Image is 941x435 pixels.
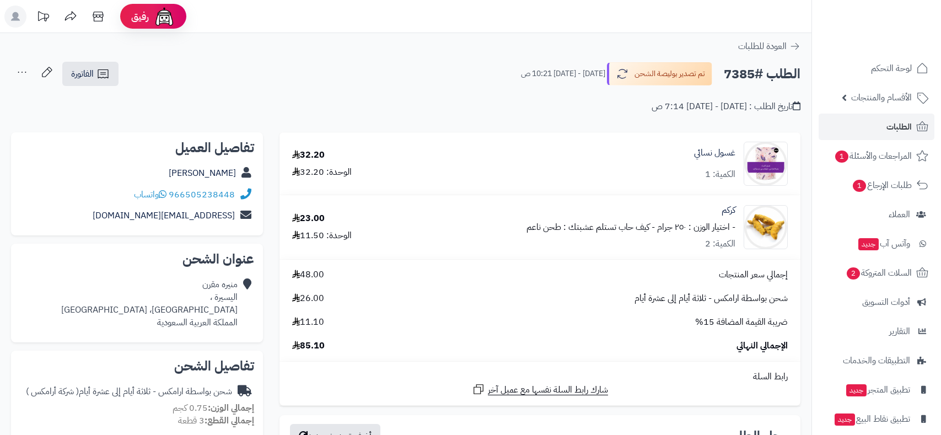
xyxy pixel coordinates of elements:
[744,205,787,249] img: 2992e81768346ece6de2dbb4a5c78e530d5-90x90.png
[846,265,912,281] span: السلات المتروكة
[834,148,912,164] span: المراجعات والأسئلة
[819,55,934,82] a: لوحة التحكم
[819,289,934,315] a: أدوات التسويق
[205,414,254,427] strong: إجمالي القطع:
[722,204,735,217] a: كركم
[853,180,866,192] span: 1
[695,316,788,329] span: ضريبة القيمة المضافة 15%
[131,10,149,23] span: رفيق
[819,114,934,140] a: الطلبات
[819,172,934,198] a: طلبات الإرجاع1
[736,340,788,352] span: الإجمالي النهائي
[819,347,934,374] a: التطبيقات والخدمات
[292,212,325,225] div: 23.00
[846,384,867,396] span: جديد
[284,370,796,383] div: رابط السلة
[472,383,608,396] a: شارك رابط السلة نفسها مع عميل آخر
[652,100,800,113] div: تاريخ الطلب : [DATE] - [DATE] 7:14 ص
[858,238,879,250] span: جديد
[705,168,735,181] div: الكمية: 1
[169,167,236,180] a: [PERSON_NAME]
[851,90,912,105] span: الأقسام والمنتجات
[169,188,235,201] a: 966505238448
[657,221,735,234] small: - اختيار الوزن : ٢٥٠ جرام
[819,377,934,403] a: تطبيق المتجرجديد
[843,353,910,368] span: التطبيقات والخدمات
[26,385,79,398] span: ( شركة أرامكس )
[719,268,788,281] span: إجمالي سعر المنتجات
[862,294,910,310] span: أدوات التسويق
[93,209,235,222] a: [EMAIL_ADDRESS][DOMAIN_NAME]
[705,238,735,250] div: الكمية: 2
[178,414,254,427] small: 3 قطعة
[835,151,848,163] span: 1
[886,119,912,135] span: الطلبات
[292,292,324,305] span: 26.00
[845,382,910,398] span: تطبيق المتجر
[62,62,119,86] a: الفاتورة
[834,411,910,427] span: تطبيق نقاط البيع
[847,267,860,280] span: 2
[20,359,254,373] h2: تفاصيل الشحن
[835,413,855,426] span: جديد
[819,230,934,257] a: وآتس آبجديد
[488,384,608,396] span: شارك رابط السلة نفسها مع عميل آخر
[744,142,787,186] img: 17738eb8c359d464a11fe547d3ed471fc53-90x90.jpeg
[866,27,931,50] img: logo-2.png
[819,318,934,345] a: التقارير
[819,201,934,228] a: العملاء
[20,141,254,154] h2: تفاصيل العميل
[857,236,910,251] span: وآتس آب
[871,61,912,76] span: لوحة التحكم
[724,63,800,85] h2: الطلب #7385
[292,229,352,242] div: الوحدة: 11.50
[292,268,324,281] span: 48.00
[526,221,655,234] small: - كيف حاب تستلم عشبتك : طحن ناعم
[292,166,352,179] div: الوحدة: 32.20
[852,178,912,193] span: طلبات الإرجاع
[20,253,254,266] h2: عنوان الشحن
[292,316,324,329] span: 11.10
[819,406,934,432] a: تطبيق نقاط البيعجديد
[694,147,735,159] a: غسول نسائي
[173,401,254,415] small: 0.75 كجم
[889,207,910,222] span: العملاء
[607,62,712,85] button: تم تصدير بوليصة الشحن
[29,6,57,30] a: تحديثات المنصة
[819,143,934,169] a: المراجعات والأسئلة1
[738,40,800,53] a: العودة للطلبات
[61,278,238,329] div: منيره مقرن اليسيرة ، [GEOGRAPHIC_DATA]، [GEOGRAPHIC_DATA] المملكة العربية السعودية
[819,260,934,286] a: السلات المتروكة2
[26,385,232,398] div: شحن بواسطة ارامكس - ثلاثة أيام إلى عشرة أيام
[292,340,325,352] span: 85.10
[634,292,788,305] span: شحن بواسطة ارامكس - ثلاثة أيام إلى عشرة أيام
[71,67,94,80] span: الفاتورة
[134,188,166,201] a: واتساب
[521,68,605,79] small: [DATE] - [DATE] 10:21 ص
[208,401,254,415] strong: إجمالي الوزن:
[738,40,787,53] span: العودة للطلبات
[153,6,175,28] img: ai-face.png
[889,324,910,339] span: التقارير
[292,149,325,162] div: 32.20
